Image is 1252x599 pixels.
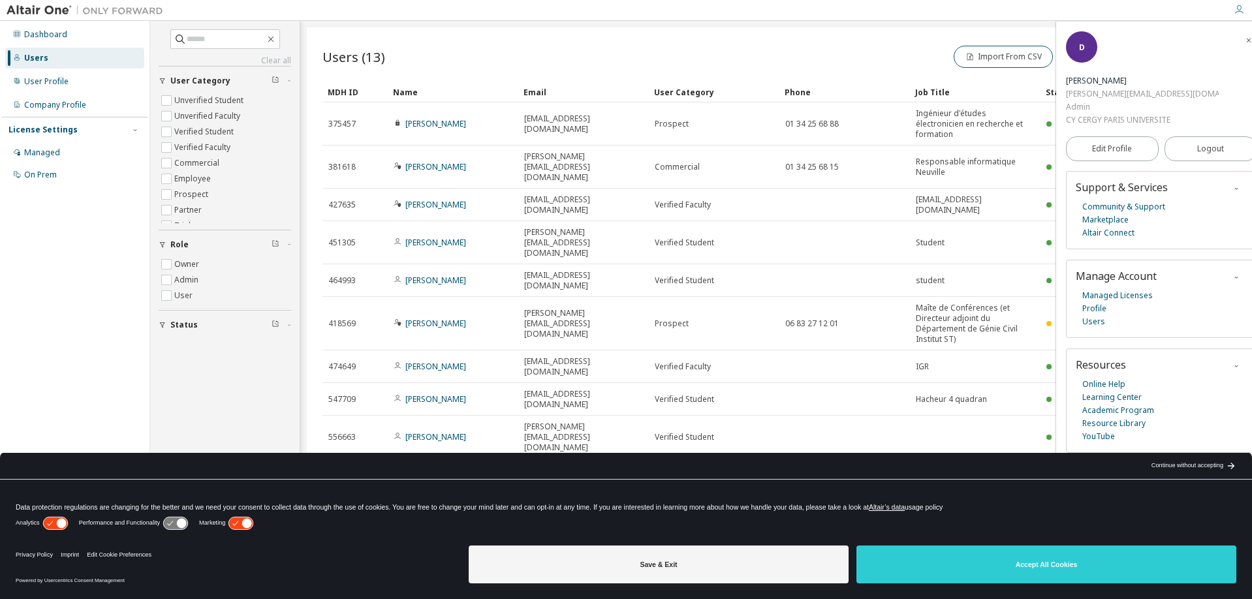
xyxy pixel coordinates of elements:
span: [EMAIL_ADDRESS][DOMAIN_NAME] [524,389,643,410]
span: 06 83 27 12 01 [785,318,839,329]
span: [EMAIL_ADDRESS][DOMAIN_NAME] [524,114,643,134]
label: Partner [174,202,204,218]
label: Trial [174,218,193,234]
span: Verified Student [655,394,714,405]
a: Edit Profile [1066,136,1159,161]
a: [PERSON_NAME] [405,161,466,172]
img: Altair One [7,4,170,17]
label: Prospect [174,187,211,202]
span: 547709 [328,394,356,405]
button: Status [159,311,291,339]
span: Student [916,238,945,248]
label: Commercial [174,155,222,171]
div: Managed [24,147,60,158]
div: Email [524,82,644,102]
a: Academic Program [1082,404,1154,417]
span: Commercial [655,162,700,172]
label: Employee [174,171,213,187]
span: 474649 [328,361,356,372]
button: Role [159,230,291,259]
span: Logout [1197,142,1224,155]
div: [PERSON_NAME][EMAIL_ADDRESS][DOMAIN_NAME] [1066,87,1219,100]
span: D [1079,42,1085,53]
div: Users [24,53,48,63]
span: [PERSON_NAME][EMAIL_ADDRESS][DOMAIN_NAME] [524,308,643,339]
div: User Category [654,82,774,102]
a: [PERSON_NAME] [405,199,466,210]
a: Managed Licenses [1082,289,1153,302]
span: Manage Account [1076,269,1157,283]
div: Phone [785,82,905,102]
span: Users (13) [322,48,385,66]
span: Resources [1076,358,1126,372]
a: YouTube [1082,430,1115,443]
span: Verified Faculty [655,361,711,372]
a: Altair Connect [1082,226,1135,239]
label: Owner [174,256,202,272]
label: Unverified Student [174,93,246,108]
a: Community & Support [1082,200,1165,213]
span: Role [170,239,189,250]
span: Hacheur 4 quadran [916,394,987,405]
span: student [916,275,945,286]
div: Didier Laumond [1066,74,1219,87]
span: Edit Profile [1092,144,1132,154]
div: MDH ID [328,82,383,102]
div: Name [393,82,513,102]
span: 464993 [328,275,356,286]
label: Verified Student [174,124,236,140]
span: Verified Student [655,432,714,442]
div: User Profile [24,76,69,87]
span: 451305 [328,238,356,248]
span: Maîte de Conférences (et Directeur adjoint du Département de Génie Civil Institut ST) [916,303,1035,345]
div: Company Profile [24,100,86,110]
span: [EMAIL_ADDRESS][DOMAIN_NAME] [524,270,643,291]
span: User Category [170,76,230,86]
div: Status [1046,82,1151,102]
a: [PERSON_NAME] [405,431,466,442]
a: Learning Center [1082,391,1142,404]
a: [PERSON_NAME] [405,275,466,286]
div: Dashboard [24,29,67,40]
a: Clear all [159,55,291,66]
span: Verified Student [655,238,714,248]
span: Clear filter [272,320,279,330]
span: Clear filter [272,76,279,86]
div: License Settings [8,125,78,135]
span: [PERSON_NAME][EMAIL_ADDRESS][DOMAIN_NAME] [524,227,643,258]
a: Users [1082,315,1105,328]
span: Prospect [655,119,689,129]
span: IGR [916,361,929,372]
button: User Category [159,67,291,95]
div: CY CERGY PARIS UNIVERSITE [1066,114,1219,127]
label: Unverified Faculty [174,108,243,124]
span: 381618 [328,162,356,172]
a: Profile [1082,302,1106,315]
label: User [174,288,195,303]
a: [PERSON_NAME] [405,237,466,248]
a: [PERSON_NAME] [405,361,466,372]
a: [PERSON_NAME] [405,118,466,129]
span: 427635 [328,200,356,210]
button: Import From CSV [954,46,1053,68]
a: Marketplace [1082,213,1129,226]
div: On Prem [24,170,57,180]
span: 556663 [328,432,356,442]
span: Verified Student [655,275,714,286]
span: Ingénieur d'études électronicien en recherche et formation [916,108,1035,140]
span: 01 34 25 68 88 [785,119,839,129]
span: [EMAIL_ADDRESS][DOMAIN_NAME] [524,356,643,377]
label: Verified Faculty [174,140,233,155]
span: Support & Services [1076,180,1168,194]
a: [PERSON_NAME] [405,393,466,405]
a: [PERSON_NAME] [405,318,466,329]
span: [PERSON_NAME][EMAIL_ADDRESS][DOMAIN_NAME] [524,422,643,453]
span: Clear filter [272,239,279,250]
label: Admin [174,272,201,288]
span: 01 34 25 68 15 [785,162,839,172]
div: Job Title [915,82,1035,102]
div: Admin [1066,100,1219,114]
span: 418569 [328,318,356,329]
span: [EMAIL_ADDRESS][DOMAIN_NAME] [524,194,643,215]
span: Prospect [655,318,689,329]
